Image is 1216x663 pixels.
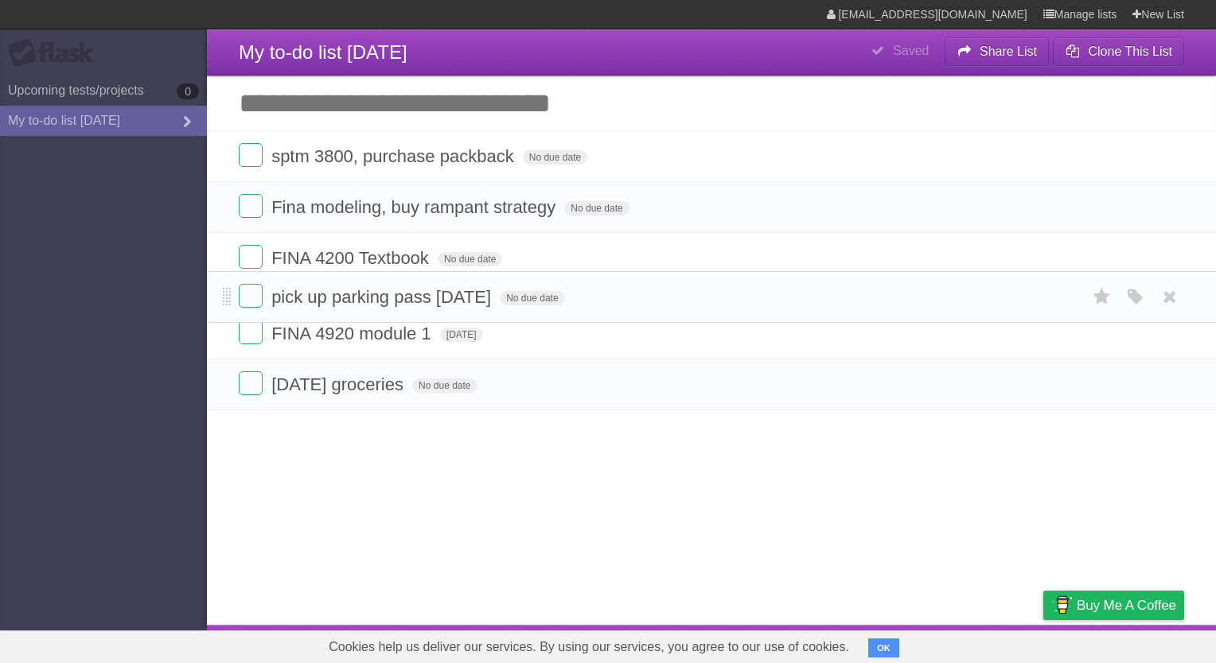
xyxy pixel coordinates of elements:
div: Flask [8,39,103,68]
b: Saved [893,44,929,57]
button: Clone This List [1053,37,1184,66]
span: Cookies help us deliver our services. By using our services, you agree to our use of cookies. [313,631,865,663]
a: Developers [884,629,949,659]
span: FINA 4200 Textbook [271,248,433,268]
b: 0 [177,83,199,99]
span: No due date [523,150,587,165]
a: Privacy [1023,629,1064,659]
label: Done [239,194,263,218]
label: Done [239,143,263,167]
label: Done [239,245,263,269]
button: Share List [945,37,1050,66]
label: Done [239,371,263,395]
a: Suggest a feature [1084,629,1184,659]
span: FINA 4920 module 1 [271,324,435,343]
span: sptm 3800, purchase packback [271,146,518,166]
label: Star task [1087,284,1117,310]
span: [DATE] groceries [271,374,407,394]
img: Buy me a coffee [1051,591,1073,618]
b: Clone This List [1088,45,1172,58]
a: About [832,629,865,659]
span: No due date [412,378,477,393]
span: No due date [564,201,629,215]
span: Buy me a coffee [1077,591,1176,619]
span: My to-do list [DATE] [239,41,407,63]
button: OK [868,638,899,657]
a: Terms [969,629,1004,659]
span: No due date [438,252,502,266]
span: No due date [500,291,564,305]
label: Done [239,320,263,344]
label: Done [239,284,263,308]
span: pick up parking pass [DATE] [271,287,495,307]
span: Fina modeling, buy rampant strategy [271,197,559,217]
a: Buy me a coffee [1043,591,1184,620]
span: [DATE] [440,328,483,342]
b: Share List [980,45,1037,58]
